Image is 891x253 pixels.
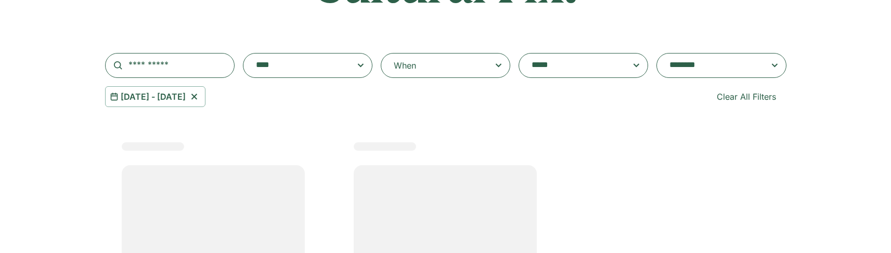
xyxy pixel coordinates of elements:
[669,58,753,73] textarea: Search
[256,58,339,73] textarea: Search
[394,59,416,72] div: When
[532,58,615,73] textarea: Search
[717,90,776,103] span: Clear All Filters
[706,86,786,107] a: Clear All Filters
[121,90,186,103] span: [DATE] - [DATE]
